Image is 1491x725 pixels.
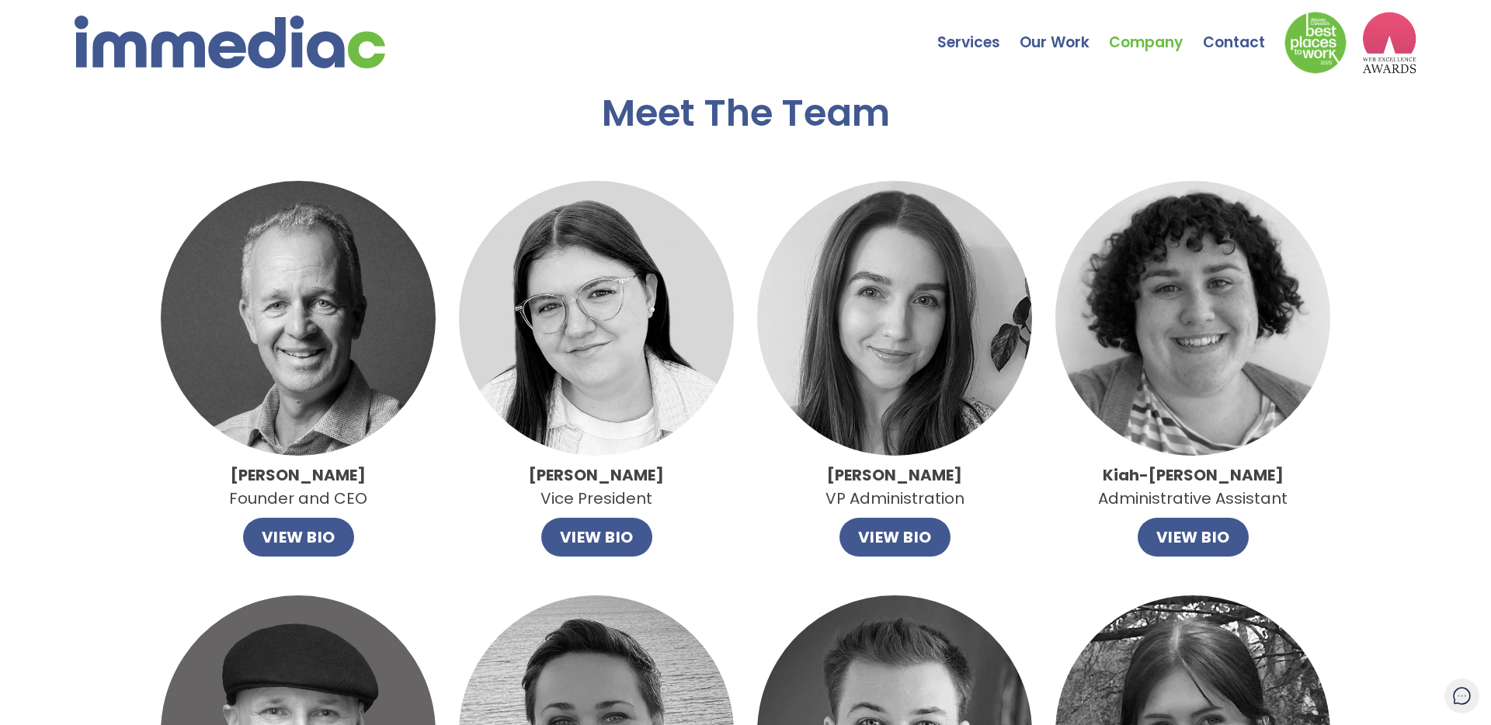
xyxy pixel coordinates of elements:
img: Catlin.jpg [459,181,734,456]
a: Company [1109,4,1203,58]
button: VIEW BIO [1138,518,1249,557]
p: Founder and CEO [229,463,367,510]
strong: [PERSON_NAME] [529,464,664,486]
h2: Meet The Team [602,93,890,134]
img: John.jpg [161,181,436,456]
strong: Kiah-[PERSON_NAME] [1103,464,1284,486]
img: Down [1284,12,1347,74]
button: VIEW BIO [541,518,652,557]
button: VIEW BIO [243,518,354,557]
img: immediac [75,16,385,68]
a: Contact [1203,4,1284,58]
img: logo2_wea_nobg.webp [1362,12,1416,74]
a: Our Work [1020,4,1109,58]
button: VIEW BIO [839,518,951,557]
p: Vice President [529,463,664,510]
strong: [PERSON_NAME] [231,464,366,486]
a: Services [937,4,1020,58]
strong: [PERSON_NAME] [827,464,962,486]
p: VP Administration [825,463,964,510]
img: imageedit_1_9466638877.jpg [1055,181,1330,456]
img: Alley.jpg [757,181,1032,456]
p: Administrative Assistant [1098,463,1288,510]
